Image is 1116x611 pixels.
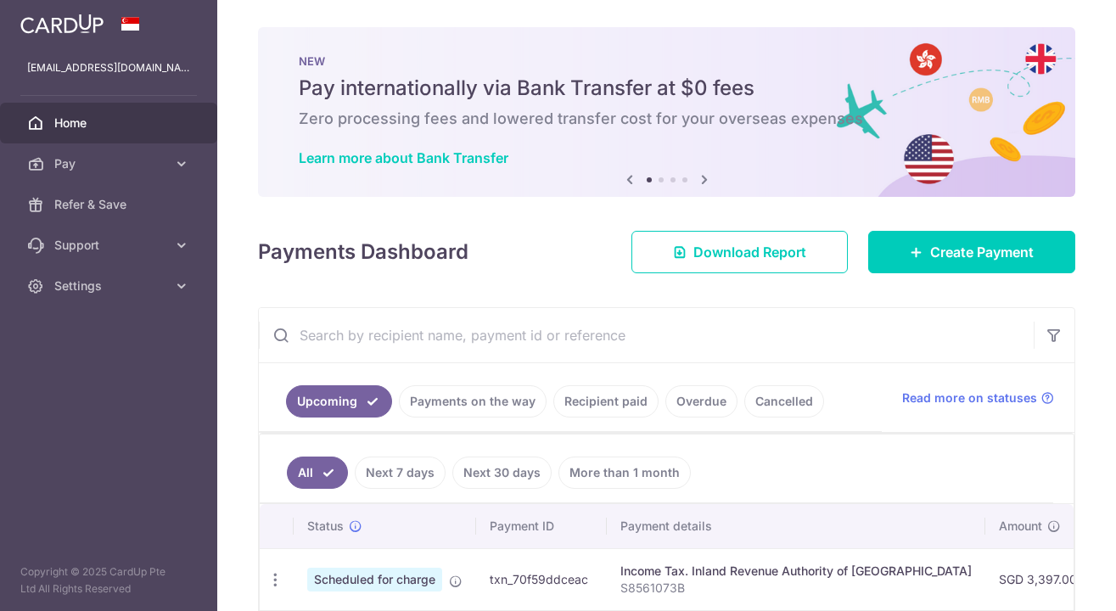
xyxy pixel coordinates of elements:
span: Amount [999,518,1042,535]
a: Create Payment [868,231,1075,273]
span: Home [54,115,166,132]
a: Upcoming [286,385,392,418]
span: Status [307,518,344,535]
h5: Pay internationally via Bank Transfer at $0 fees [299,75,1035,102]
span: Refer & Save [54,196,166,213]
p: [EMAIL_ADDRESS][DOMAIN_NAME] [27,59,190,76]
a: More than 1 month [558,457,691,489]
span: Settings [54,277,166,294]
span: Download Report [693,242,806,262]
td: SGD 3,397.00 [985,548,1092,610]
span: Read more on statuses [902,390,1037,406]
img: CardUp [20,14,104,34]
a: Overdue [665,385,737,418]
p: S8561073B [620,580,972,597]
div: Income Tax. Inland Revenue Authority of [GEOGRAPHIC_DATA] [620,563,972,580]
span: Support [54,237,166,254]
th: Payment ID [476,504,607,548]
img: Bank transfer banner [258,27,1075,197]
a: Learn more about Bank Transfer [299,149,508,166]
p: NEW [299,54,1035,68]
span: Create Payment [930,242,1034,262]
a: Payments on the way [399,385,547,418]
td: txn_70f59ddceac [476,548,607,610]
span: Pay [54,155,166,172]
iframe: Opens a widget where you can find more information [1007,560,1099,603]
a: Cancelled [744,385,824,418]
a: Read more on statuses [902,390,1054,406]
h6: Zero processing fees and lowered transfer cost for your overseas expenses [299,109,1035,129]
input: Search by recipient name, payment id or reference [259,308,1034,362]
h4: Payments Dashboard [258,237,468,267]
a: Next 30 days [452,457,552,489]
span: Scheduled for charge [307,568,442,591]
a: Recipient paid [553,385,659,418]
th: Payment details [607,504,985,548]
a: Next 7 days [355,457,446,489]
a: Download Report [631,231,848,273]
a: All [287,457,348,489]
